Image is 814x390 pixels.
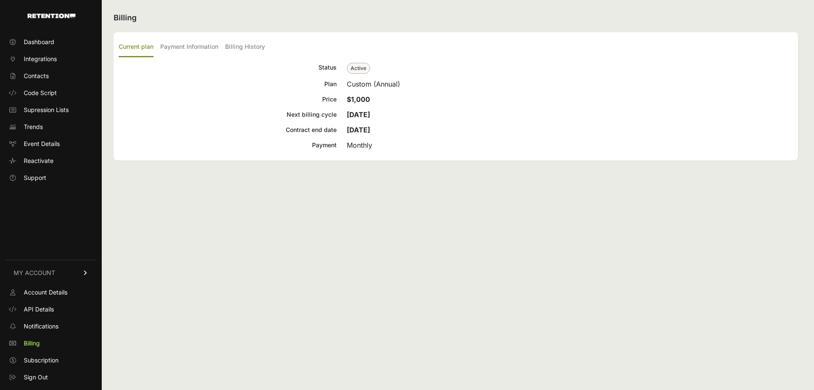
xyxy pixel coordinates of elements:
div: Status [119,62,337,74]
span: Contacts [24,72,49,80]
div: Monthly [347,140,793,150]
a: Sign Out [5,370,97,384]
div: Contract end date [119,125,337,135]
span: Support [24,174,46,182]
span: MY ACCOUNT [14,269,55,277]
strong: [DATE] [347,126,370,134]
span: Account Details [24,288,67,297]
div: Payment [119,140,337,150]
span: Event Details [24,140,60,148]
a: Reactivate [5,154,97,168]
img: Retention.com [28,14,75,18]
a: API Details [5,303,97,316]
span: Notifications [24,322,59,331]
span: Code Script [24,89,57,97]
label: Current plan [119,37,153,57]
div: Price [119,94,337,104]
span: Subscription [24,356,59,365]
span: Integrations [24,55,57,63]
div: Next billing cycle [119,109,337,120]
span: Active [347,63,370,74]
label: Billing History [225,37,265,57]
a: Dashboard [5,35,97,49]
strong: $1,000 [347,95,370,104]
a: Integrations [5,52,97,66]
a: Event Details [5,137,97,151]
span: Supression Lists [24,106,69,114]
a: Account Details [5,286,97,299]
span: Trends [24,123,43,131]
span: Dashboard [24,38,54,46]
label: Payment Information [160,37,218,57]
a: Trends [5,120,97,134]
a: Support [5,171,97,185]
a: Code Script [5,86,97,100]
a: Billing [5,337,97,350]
a: Notifications [5,320,97,333]
div: Custom (Annual) [347,79,793,89]
strong: [DATE] [347,110,370,119]
div: Plan [119,79,337,89]
span: Reactivate [24,157,53,165]
a: MY ACCOUNT [5,260,97,286]
span: Billing [24,339,40,348]
h2: Billing [114,12,798,24]
a: Subscription [5,354,97,367]
span: Sign Out [24,373,48,382]
span: API Details [24,305,54,314]
a: Supression Lists [5,103,97,117]
a: Contacts [5,69,97,83]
